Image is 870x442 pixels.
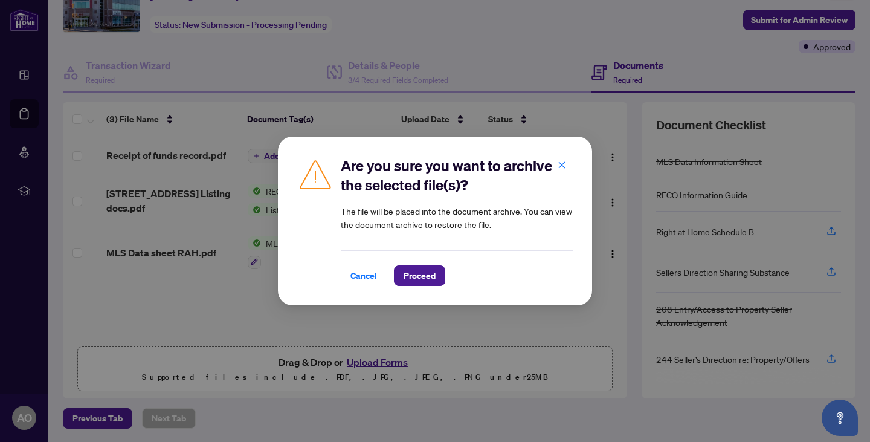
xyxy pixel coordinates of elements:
span: Cancel [350,266,377,285]
h2: Are you sure you want to archive the selected file(s)? [341,156,573,195]
button: Proceed [394,265,445,286]
span: Proceed [404,266,436,285]
img: Caution Icon [297,156,333,192]
button: Open asap [822,400,858,436]
button: Cancel [341,265,387,286]
span: close [558,161,566,169]
article: The file will be placed into the document archive. You can view the document archive to restore t... [341,204,573,231]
